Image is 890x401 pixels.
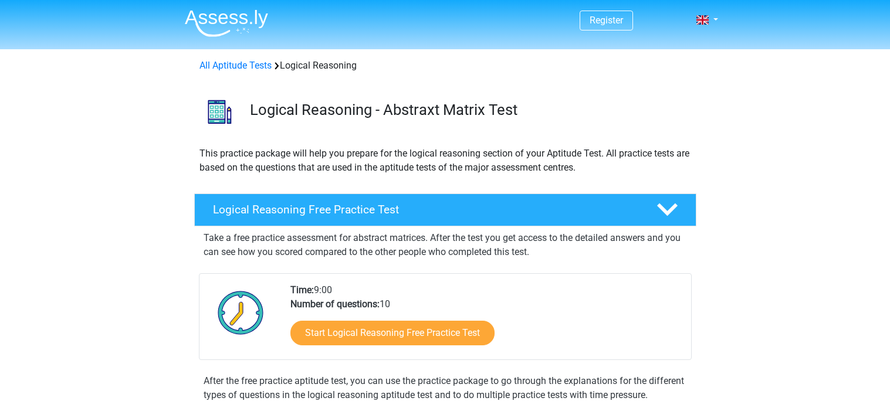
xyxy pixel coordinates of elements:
[213,203,638,216] h4: Logical Reasoning Free Practice Test
[290,321,495,345] a: Start Logical Reasoning Free Practice Test
[290,284,314,295] b: Time:
[250,101,687,119] h3: Logical Reasoning - Abstraxt Matrix Test
[199,147,691,175] p: This practice package will help you prepare for the logical reasoning section of your Aptitude Te...
[204,231,687,259] p: Take a free practice assessment for abstract matrices. After the test you get access to the detai...
[282,283,691,359] div: 9:00 10
[195,59,696,73] div: Logical Reasoning
[590,15,623,26] a: Register
[189,193,701,226] a: Logical Reasoning Free Practice Test
[199,60,272,71] a: All Aptitude Tests
[185,9,268,37] img: Assessly
[195,87,245,137] img: logical reasoning
[290,298,380,310] b: Number of questions:
[211,283,270,342] img: Clock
